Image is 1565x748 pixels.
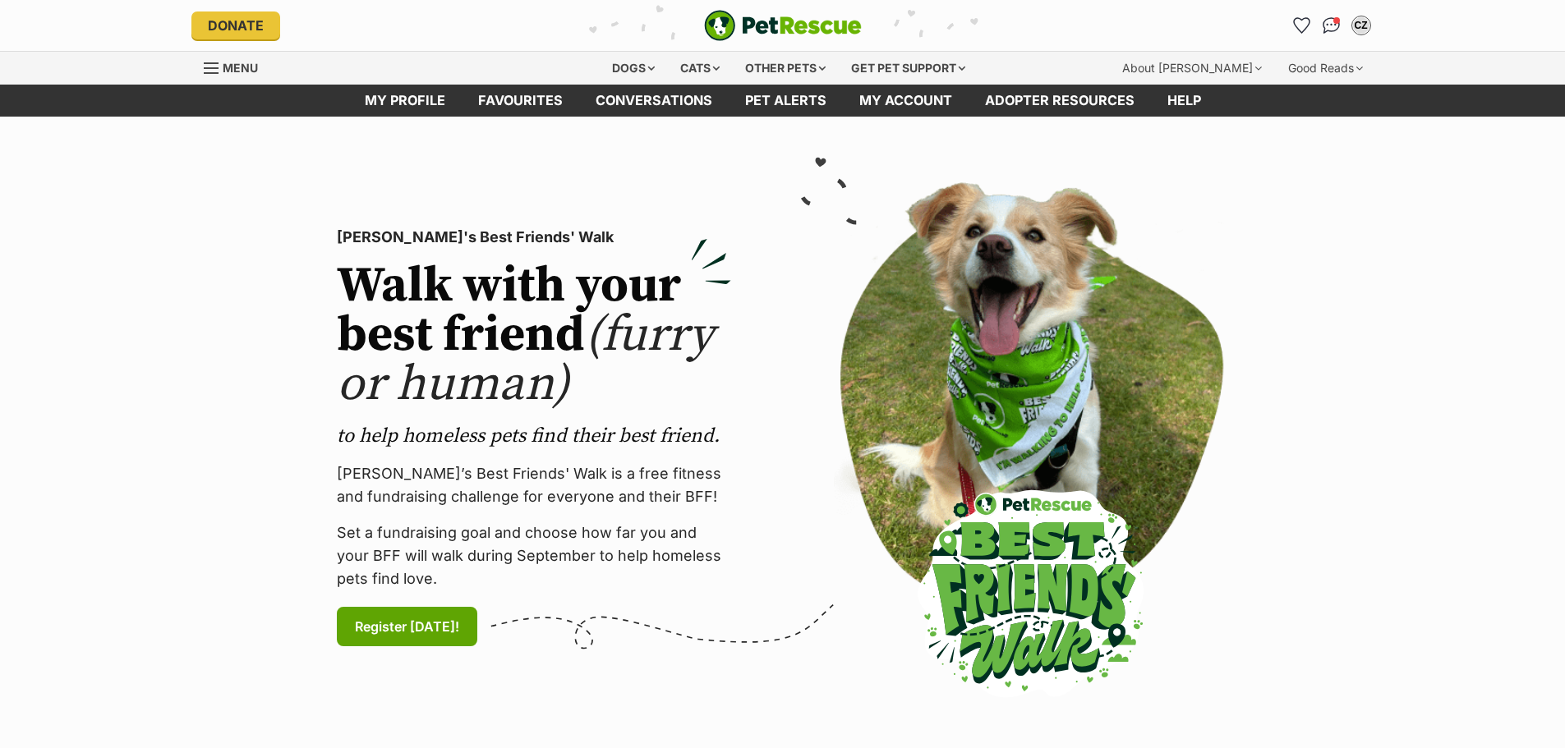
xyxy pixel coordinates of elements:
[337,423,731,449] p: to help homeless pets find their best friend.
[840,52,977,85] div: Get pet support
[1151,85,1217,117] a: Help
[337,607,477,646] a: Register [DATE]!
[348,85,462,117] a: My profile
[704,10,862,41] a: PetRescue
[191,11,280,39] a: Donate
[337,521,731,590] p: Set a fundraising goal and choose how far you and your BFF will walk during September to help hom...
[969,85,1151,117] a: Adopter resources
[337,262,731,410] h2: Walk with your best friend
[1277,52,1374,85] div: Good Reads
[337,462,731,508] p: [PERSON_NAME]’s Best Friends' Walk is a free fitness and fundraising challenge for everyone and t...
[1289,12,1315,39] a: Favourites
[729,85,843,117] a: Pet alerts
[579,85,729,117] a: conversations
[1353,17,1369,34] div: CZ
[355,617,459,636] span: Register [DATE]!
[704,10,862,41] img: logo-e224e6f780fb5917bec1dbf3a21bbac754714ae5b6737aabdf751b685950b380.svg
[337,226,731,249] p: [PERSON_NAME]'s Best Friends' Walk
[601,52,666,85] div: Dogs
[337,305,714,415] span: (furry or human)
[223,61,258,75] span: Menu
[204,52,269,81] a: Menu
[462,85,579,117] a: Favourites
[1323,17,1340,34] img: chat-41dd97257d64d25036548639549fe6c8038ab92f7586957e7f3b1b290dea8141.svg
[1289,12,1374,39] ul: Account quick links
[1111,52,1273,85] div: About [PERSON_NAME]
[1348,12,1374,39] button: My account
[1319,12,1345,39] a: Conversations
[669,52,731,85] div: Cats
[843,85,969,117] a: My account
[734,52,837,85] div: Other pets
